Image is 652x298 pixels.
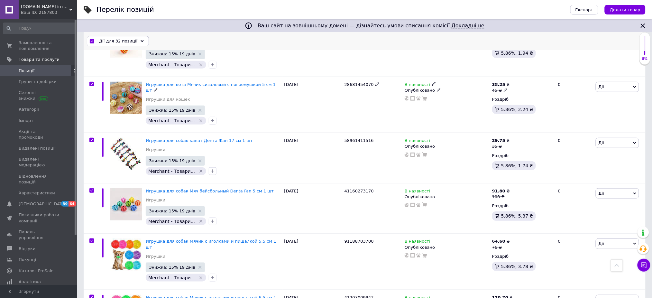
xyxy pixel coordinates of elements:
[492,189,505,193] b: 91.80
[146,189,274,193] a: Игрушка для собак Мяч бейсбольный Denta Fan 5 см 1 шт
[599,84,604,89] span: Дії
[344,239,374,244] span: 91188703700
[19,129,60,140] span: Акції та промокоди
[258,23,484,29] span: Ваш сайт на зовнішньому домені — дізнайтесь умови списання комісії.
[405,239,430,246] span: В наявності
[149,52,195,56] span: Знижка: 15% 19 днів
[148,275,195,280] span: Merchant - Товари...
[198,62,204,67] svg: Видалити мітку
[501,213,533,219] span: 5.86%, 5.37 ₴
[19,156,60,168] span: Видалені модерацією
[405,189,430,195] span: В наявності
[492,82,510,88] div: ₴
[610,7,640,12] span: Додати товар
[146,239,276,249] a: Игрушка для собак Мячик с иголками и пищалкой 5.5 см 1 шт
[405,144,489,149] div: Опубліковано
[640,57,650,61] div: 8%
[21,10,77,15] div: Ваш ID: 2187803
[3,23,76,34] input: Пошук
[492,238,510,244] div: ₴
[554,234,594,290] div: 0
[405,88,489,93] div: Опубліковано
[492,188,510,194] div: ₴
[283,77,343,133] div: [DATE]
[639,22,647,30] svg: Закрити
[554,77,594,133] div: 0
[344,138,374,143] span: 58961411516
[501,107,533,112] span: 5.86%, 2.24 ₴
[19,79,57,85] span: Групи та добірки
[19,90,60,101] span: Сезонні знижки
[110,188,142,220] img: Игрушка для собак Мяч бейсбольный Denta Fan 5 см 1 шт
[110,82,142,114] img: Игрушка для кота Мячик сизалевый с погремушкой 5 см 1 шт
[19,190,55,196] span: Характеристики
[110,238,142,271] img: Игрушка для собак Мячик с иголками и пищалкой 5.5 см 1 шт
[452,23,484,29] a: Докладніше
[146,197,165,203] a: Игрушки
[21,4,69,10] span: Yourun.com.ua інтернет магазин
[149,265,195,269] span: Знижка: 15% 19 днів
[19,145,56,151] span: Видалені позиції
[638,259,650,272] button: Чат з покупцем
[19,57,60,62] span: Товари та послуги
[19,68,34,74] span: Позиції
[198,275,204,280] svg: Видалити мітку
[492,153,553,159] div: Роздріб
[146,82,276,93] a: Игрушка для кота Мячик сизалевый с погремушкой 5 см 1 шт
[344,189,374,193] span: 41160273170
[492,144,510,149] div: 35 ₴
[19,246,35,252] span: Відгуки
[19,279,41,285] span: Аналітика
[405,138,430,145] span: В наявності
[492,245,510,250] div: 76 ₴
[19,201,66,207] span: [DEMOGRAPHIC_DATA]
[492,239,505,244] b: 64.60
[492,203,553,209] div: Роздріб
[146,254,165,259] a: Игрушки
[570,5,599,14] button: Експорт
[99,38,137,44] span: Дії для 32 позиції
[110,138,142,170] img: Игрушка для собак канат Дента Фан 17 см 1 шт
[149,209,195,213] span: Знижка: 15% 19 днів
[149,108,195,112] span: Знижка: 15% 19 днів
[575,7,593,12] span: Експорт
[146,97,190,102] a: Игрушки для кошек
[146,138,253,143] a: Игрушка для собак канат Дента Фан 17 см 1 шт
[599,191,604,196] span: Дії
[599,140,604,145] span: Дії
[146,147,165,153] a: Игрушки
[19,173,60,185] span: Відновлення позицій
[198,219,204,224] svg: Видалити мітку
[148,169,195,174] span: Merchant - Товари...
[19,268,53,274] span: Каталог ProSale
[492,138,510,144] div: ₴
[69,201,76,207] span: 64
[492,82,505,87] b: 38.25
[61,201,69,207] span: 39
[96,6,154,13] div: Перелік позицій
[501,264,533,269] span: 5.86%, 3.78 ₴
[501,163,533,168] span: 5.86%, 1.74 ₴
[405,194,489,200] div: Опубліковано
[19,40,60,51] span: Замовлення та повідомлення
[405,82,430,89] span: В наявності
[149,159,195,163] span: Знижка: 15% 19 днів
[492,194,510,200] div: 108 ₴
[501,51,533,56] span: 5.86%, 1.94 ₴
[148,219,195,224] span: Merchant - Товари...
[554,133,594,183] div: 0
[599,241,604,246] span: Дії
[283,234,343,290] div: [DATE]
[554,183,594,234] div: 0
[148,118,195,123] span: Merchant - Товари...
[283,183,343,234] div: [DATE]
[19,257,36,263] span: Покупці
[492,97,553,102] div: Роздріб
[198,169,204,174] svg: Видалити мітку
[405,245,489,250] div: Опубліковано
[19,229,60,241] span: Панель управління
